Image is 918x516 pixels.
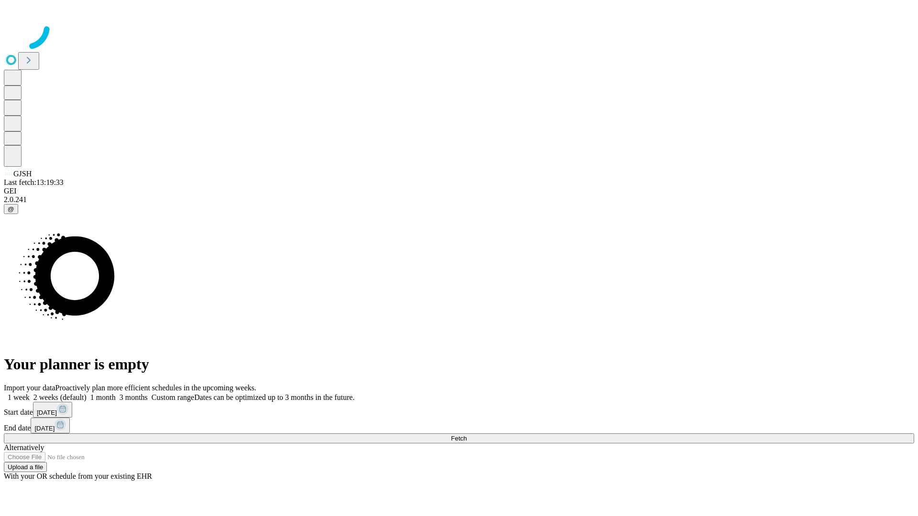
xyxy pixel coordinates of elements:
[4,384,55,392] span: Import your data
[8,205,14,213] span: @
[4,443,44,451] span: Alternatively
[4,187,914,195] div: GEI
[120,393,148,401] span: 3 months
[152,393,194,401] span: Custom range
[8,393,30,401] span: 1 week
[33,393,87,401] span: 2 weeks (default)
[90,393,116,401] span: 1 month
[37,409,57,416] span: [DATE]
[33,402,72,418] button: [DATE]
[4,195,914,204] div: 2.0.241
[55,384,256,392] span: Proactively plan more efficient schedules in the upcoming weeks.
[13,170,32,178] span: GJSH
[4,178,64,186] span: Last fetch: 13:19:33
[4,418,914,433] div: End date
[4,462,47,472] button: Upload a file
[4,355,914,373] h1: Your planner is empty
[4,472,152,480] span: With your OR schedule from your existing EHR
[31,418,70,433] button: [DATE]
[4,204,18,214] button: @
[451,435,467,442] span: Fetch
[4,402,914,418] div: Start date
[4,433,914,443] button: Fetch
[34,425,55,432] span: [DATE]
[194,393,354,401] span: Dates can be optimized up to 3 months in the future.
